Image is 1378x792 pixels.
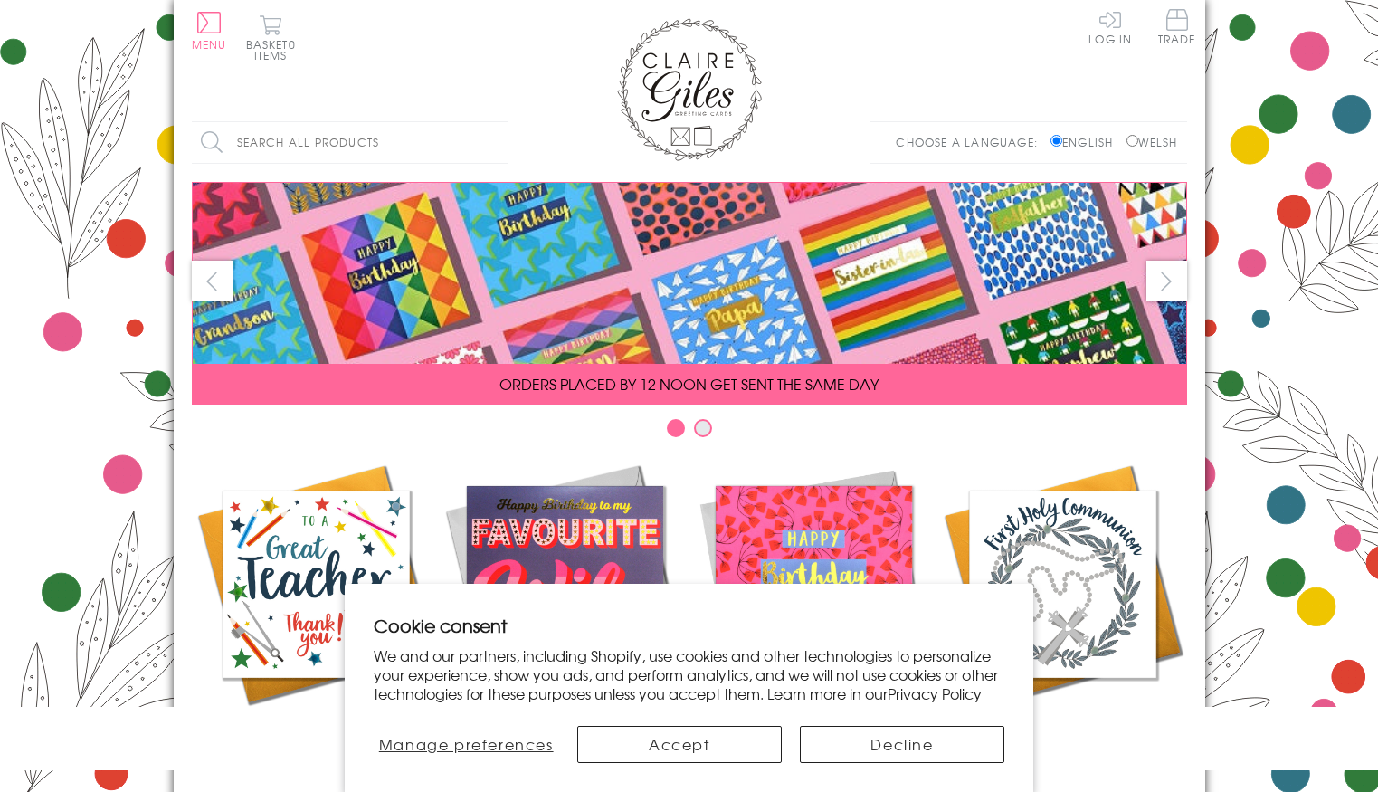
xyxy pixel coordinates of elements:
h2: Cookie consent [374,613,1005,638]
input: Welsh [1126,135,1138,147]
a: Communion and Confirmation [938,460,1187,766]
label: Welsh [1126,134,1178,150]
a: Birthdays [689,460,938,744]
p: Choose a language: [896,134,1047,150]
img: Claire Giles Greetings Cards [617,18,762,161]
input: Search all products [192,122,508,163]
span: Menu [192,36,227,52]
button: Menu [192,12,227,50]
span: 0 items [254,36,296,63]
button: Decline [800,726,1004,763]
input: Search [490,122,508,163]
span: ORDERS PLACED BY 12 NOON GET SENT THE SAME DAY [499,373,879,395]
button: Carousel Page 1 (Current Slide) [667,419,685,437]
button: Manage preferences [374,726,559,763]
button: Accept [577,726,782,763]
a: New Releases [441,460,689,744]
div: Carousel Pagination [192,418,1187,446]
a: Privacy Policy [888,682,982,704]
button: Carousel Page 2 [694,419,712,437]
label: English [1050,134,1122,150]
button: prev [192,261,233,301]
p: We and our partners, including Shopify, use cookies and other technologies to personalize your ex... [374,646,1005,702]
button: Basket0 items [246,14,296,61]
a: Log In [1088,9,1132,44]
input: English [1050,135,1062,147]
button: next [1146,261,1187,301]
span: Manage preferences [379,733,554,755]
a: Academic [192,460,441,744]
a: Trade [1158,9,1196,48]
span: Trade [1158,9,1196,44]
